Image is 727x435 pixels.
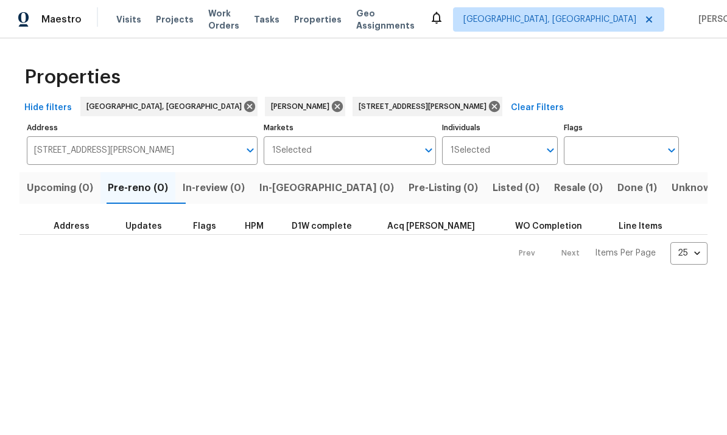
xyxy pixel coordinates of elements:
[125,222,162,231] span: Updates
[515,222,582,231] span: WO Completion
[619,222,662,231] span: Line Items
[554,179,603,197] span: Resale (0)
[86,100,247,113] span: [GEOGRAPHIC_DATA], [GEOGRAPHIC_DATA]
[511,100,564,116] span: Clear Filters
[420,142,437,159] button: Open
[24,100,72,116] span: Hide filters
[409,179,478,197] span: Pre-Listing (0)
[507,242,708,265] nav: Pagination Navigation
[41,13,82,26] span: Maestro
[387,222,475,231] span: Acq [PERSON_NAME]
[80,97,258,116] div: [GEOGRAPHIC_DATA], [GEOGRAPHIC_DATA]
[595,247,656,259] p: Items Per Page
[27,124,258,131] label: Address
[272,145,312,156] span: 1 Selected
[663,142,680,159] button: Open
[564,124,679,131] label: Flags
[116,13,141,26] span: Visits
[24,71,121,83] span: Properties
[294,13,342,26] span: Properties
[506,97,569,119] button: Clear Filters
[442,124,557,131] label: Individuals
[670,237,708,269] div: 25
[208,7,239,32] span: Work Orders
[493,179,539,197] span: Listed (0)
[264,124,437,131] label: Markets
[245,222,264,231] span: HPM
[156,13,194,26] span: Projects
[353,97,502,116] div: [STREET_ADDRESS][PERSON_NAME]
[19,97,77,119] button: Hide filters
[259,179,394,197] span: In-[GEOGRAPHIC_DATA] (0)
[254,15,279,24] span: Tasks
[451,145,490,156] span: 1 Selected
[265,97,345,116] div: [PERSON_NAME]
[463,13,636,26] span: [GEOGRAPHIC_DATA], [GEOGRAPHIC_DATA]
[292,222,352,231] span: D1W complete
[617,179,657,197] span: Done (1)
[356,7,415,32] span: Geo Assignments
[242,142,259,159] button: Open
[359,100,491,113] span: [STREET_ADDRESS][PERSON_NAME]
[183,179,245,197] span: In-review (0)
[193,222,216,231] span: Flags
[54,222,90,231] span: Address
[271,100,334,113] span: [PERSON_NAME]
[27,179,93,197] span: Upcoming (0)
[108,179,168,197] span: Pre-reno (0)
[542,142,559,159] button: Open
